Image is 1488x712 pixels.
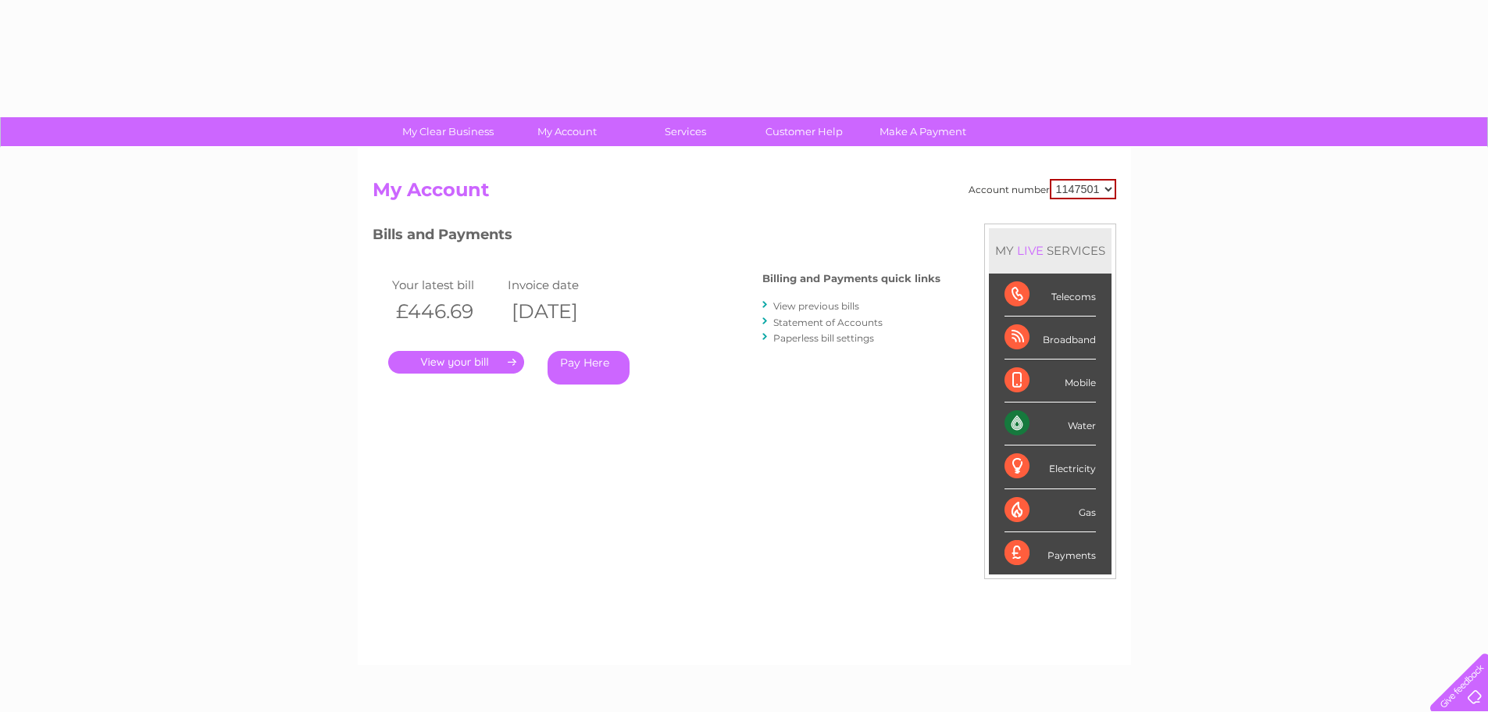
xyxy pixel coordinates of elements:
a: . [388,351,524,374]
div: Water [1004,403,1096,445]
a: Paperless bill settings [773,332,874,344]
div: Gas [1004,489,1096,532]
a: Statement of Accounts [773,317,883,328]
a: My Account [502,117,631,146]
td: Your latest bill [388,274,505,295]
a: Pay Here [548,351,630,385]
h3: Bills and Payments [373,224,940,251]
a: Make A Payment [858,117,987,146]
h4: Billing and Payments quick links [762,273,940,284]
a: My Clear Business [384,117,512,146]
div: Electricity [1004,445,1096,488]
div: Payments [1004,532,1096,574]
a: View previous bills [773,300,859,312]
div: Mobile [1004,360,1096,403]
div: MY SERVICES [989,228,1112,273]
th: £446.69 [388,295,505,327]
h2: My Account [373,179,1116,209]
div: LIVE [1014,243,1047,258]
a: Customer Help [740,117,869,146]
a: Services [621,117,750,146]
th: [DATE] [504,295,620,327]
div: Account number [969,179,1116,199]
div: Telecoms [1004,274,1096,317]
div: Broadband [1004,317,1096,360]
td: Invoice date [504,274,620,295]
